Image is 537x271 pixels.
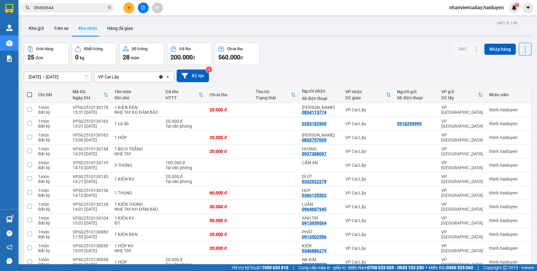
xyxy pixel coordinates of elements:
[38,146,66,151] div: 1 món
[210,204,250,209] div: 30.000 đ
[73,202,108,207] div: VPSG2510130128
[114,95,159,100] div: Ghi chú
[73,234,108,239] div: 11:55 [DATE]
[74,21,102,36] button: Kho nhận
[114,221,159,225] div: ĐT
[345,246,391,251] div: VP Cai Lậy
[98,74,119,80] div: VP Cai Lậy
[441,243,483,253] div: VP [GEOGRAPHIC_DATA]
[34,4,106,11] input: Tìm tên, số ĐT hoặc mã đơn
[441,174,483,184] div: VP [GEOGRAPHIC_DATA]
[215,43,259,65] button: Chưa thu560.000đ
[73,262,108,267] div: 09:36 [DATE]
[302,243,339,248] div: KIÊN
[523,2,533,13] button: caret-down
[6,25,13,31] img: warehouse-icon
[441,105,483,115] div: VP [GEOGRAPHIC_DATA]
[441,216,483,225] div: VP [GEOGRAPHIC_DATA]
[342,87,394,103] th: Toggle SortBy
[441,202,483,212] div: VP [GEOGRAPHIC_DATA]
[302,207,327,212] div: 0964687945
[515,3,519,7] sup: 1
[73,89,103,94] div: Mã GD
[441,95,478,100] div: ĐC lấy
[193,55,195,60] span: đ
[114,202,159,207] div: 1 KIỆN THÙNG
[441,257,483,267] div: VP [GEOGRAPHIC_DATA]
[38,133,66,137] div: 1 món
[73,119,108,124] div: VPSG2510130163
[210,232,250,237] div: 20.000 đ
[262,265,288,270] strong: 1900 633 818
[38,234,66,239] div: Bất kỳ
[167,43,212,65] button: Đã thu200.000đ
[166,124,204,129] div: Tại văn phòng
[302,229,339,234] div: PHÁT
[210,149,250,154] div: 20.000 đ
[38,92,66,97] div: Chi tiết
[6,216,13,223] img: warehouse-icon
[240,55,243,60] span: đ
[345,190,391,195] div: VP Cai Lậy
[73,207,108,212] div: 14:01 [DATE]
[441,119,483,129] div: VP [GEOGRAPHIC_DATA]
[489,246,528,251] div: thinh.haiduyen
[367,265,424,270] strong: 0708 023 035 - 0935 103 250
[232,264,288,271] span: Hỗ trợ kỹ thuật:
[24,21,49,36] button: Kho gửi
[489,163,528,168] div: thinh.haiduyen
[73,174,108,179] div: VPSG2510130143
[38,151,66,156] div: Bất kỳ
[114,216,159,221] div: 1 KIỆN KV
[27,54,34,61] span: 25
[138,2,149,13] button: file-add
[302,105,339,110] div: MINH MẪN
[166,160,204,165] div: 100.000 đ
[38,193,66,198] div: Bất kỳ
[441,229,483,239] div: VP [GEOGRAPHIC_DATA]
[38,124,66,129] div: Bất kỳ
[489,92,528,97] div: Nhân viên
[155,6,159,10] span: aim
[441,146,483,156] div: VP [GEOGRAPHIC_DATA]
[80,55,84,60] span: kg
[114,243,159,248] div: 1 HỘP KV
[345,204,391,209] div: VP Cai Lậy
[441,188,483,198] div: VP [GEOGRAPHIC_DATA]
[6,40,13,46] img: warehouse-icon
[6,55,13,62] img: solution-icon
[302,221,327,225] div: 0913939564
[345,218,391,223] div: VP Cai Lậy
[6,258,12,264] span: message
[114,110,159,115] div: NHẸ TAY KO ĐẢM BẢO
[489,177,528,181] div: thinh.haiduyen
[38,179,66,184] div: Bất kỳ
[152,2,163,13] button: aim
[345,163,391,168] div: VP Cai Lậy
[114,146,159,151] div: 1 BỊCH TRẮNG
[73,216,108,221] div: VPSG2510130104
[345,260,391,265] div: VP Cai Lậy
[36,47,53,51] div: Đơn hàng
[73,124,108,129] div: 15:01 [DATE]
[38,137,66,142] div: Bất kỳ
[525,5,531,10] span: caret-down
[73,105,108,110] div: VPSG2510130178
[165,74,170,79] svg: open
[38,257,66,262] div: 1 món
[302,188,339,193] div: HUY
[108,6,111,9] span: close-circle
[108,5,111,11] span: close-circle
[166,257,204,262] div: 20.000 đ
[302,160,339,165] div: CẨM ÂN
[345,89,386,94] div: VP nhận
[73,221,108,225] div: 13:02 [DATE]
[489,135,528,140] div: thinh.haiduyen
[6,230,12,236] span: question-circle
[84,47,103,51] div: Khối lượng
[73,133,108,137] div: VPSG2510130162
[38,174,66,179] div: 1 món
[123,2,134,13] button: plus
[489,121,528,126] div: thinh.haiduyen
[75,54,78,61] span: 0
